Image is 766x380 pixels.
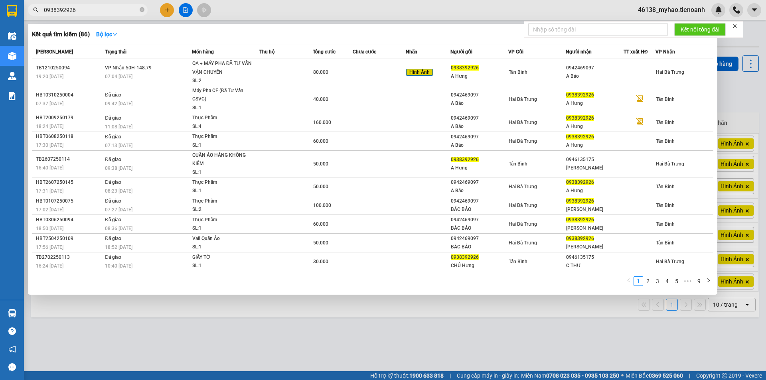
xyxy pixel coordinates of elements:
[192,122,252,131] div: SL: 4
[406,49,417,55] span: Nhãn
[105,115,121,121] span: Đã giao
[509,120,537,125] span: Hai Bà Trưng
[8,327,16,335] span: question-circle
[105,65,152,71] span: VP Nhận 50H-148.79
[653,277,662,285] a: 3
[36,114,103,122] div: HBT2009250179
[566,141,623,150] div: A Hưng
[36,226,63,231] span: 18:50 [DATE]
[566,64,623,72] div: 0942469097
[634,277,643,285] a: 1
[105,74,132,79] span: 07:04 [DATE]
[36,253,103,262] div: TB2702250113
[656,138,675,144] span: Tân Bình
[451,133,508,141] div: 0942469097
[451,164,508,172] div: A Hưng
[192,87,252,104] div: Máy Pha CF (Đã Tư Vấn CSVC)
[313,240,328,246] span: 50.000
[656,221,675,227] span: Tân Bình
[96,31,118,37] strong: Bộ lọc
[313,120,331,125] span: 160.000
[508,49,523,55] span: VP Gửi
[656,96,675,102] span: Tân Bình
[36,216,103,224] div: HBT0306250094
[192,197,252,206] div: Thực Phẩm
[655,49,675,55] span: VP Nhận
[105,143,132,148] span: 07:13 [DATE]
[566,243,623,251] div: [PERSON_NAME]
[451,254,479,260] span: 0938392926
[192,168,252,177] div: SL: 1
[566,236,594,241] span: 0938392926
[313,138,328,144] span: 60.000
[566,156,623,164] div: 0946135175
[663,277,671,285] a: 4
[451,157,479,162] span: 0938392926
[509,221,537,227] span: Hai Bà Trưng
[105,263,132,269] span: 10:40 [DATE]
[192,77,252,85] div: SL: 2
[36,178,103,187] div: HBT2607250145
[566,99,623,108] div: A Hưng
[105,244,132,250] span: 18:52 [DATE]
[313,221,328,227] span: 60.000
[36,155,103,163] div: TB2607250114
[566,134,594,140] span: 0938392926
[451,262,508,270] div: CHÚ Hưng
[192,187,252,195] div: SL: 1
[566,164,623,172] div: [PERSON_NAME]
[192,243,252,252] div: SL: 1
[672,276,681,286] li: 5
[706,278,711,283] span: right
[451,72,508,81] div: A Hưng
[509,259,527,264] span: Tân Bình
[90,28,124,41] button: Bộ lọcdown
[451,187,508,195] div: A Bảo
[192,59,252,77] div: QA + MÁY PHA ĐÃ TƯ VẤN VẬN CHUYỂN
[681,25,719,34] span: Kết nối tổng đài
[704,276,713,286] button: right
[451,114,508,122] div: 0942469097
[105,198,121,204] span: Đã giao
[451,122,508,131] div: A Bảo
[451,178,508,187] div: 0942469097
[36,124,63,129] span: 18:24 [DATE]
[566,49,592,55] span: Người nhận
[653,276,662,286] li: 3
[313,161,328,167] span: 50.000
[566,187,623,195] div: A Hưng
[624,49,648,55] span: TT xuất HĐ
[528,23,668,36] input: Nhập số tổng đài
[36,132,103,141] div: HBT0608250118
[566,217,594,222] span: 0938392926
[105,157,121,162] span: Đã giao
[566,92,594,98] span: 0938392926
[451,91,508,99] div: 0942469097
[451,65,479,71] span: 0938392926
[32,30,90,39] h3: Kết quả tìm kiếm ( 86 )
[140,6,144,14] span: close-circle
[451,205,508,214] div: BÁC BẢO
[644,277,652,285] a: 2
[624,276,634,286] li: Previous Page
[509,138,537,144] span: Hai Bà Trưng
[105,134,121,140] span: Đã giao
[509,203,537,208] span: Hai Bà Trưng
[674,23,726,36] button: Kết nối tổng đài
[566,115,594,121] span: 0938392926
[451,141,508,150] div: A Bảo
[353,49,376,55] span: Chưa cước
[566,179,594,185] span: 0938392926
[566,122,623,131] div: A Hưng
[451,197,508,205] div: 0942469097
[406,69,433,76] span: Hình Ảnh
[36,101,63,106] span: 07:37 [DATE]
[192,132,252,141] div: Thực Phẩm
[656,69,684,75] span: Hai Bà Trưng
[8,32,16,40] img: warehouse-icon
[44,6,138,14] input: Tìm tên, số ĐT hoặc mã đơn
[566,224,623,232] div: [PERSON_NAME]
[566,253,623,262] div: 0946135175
